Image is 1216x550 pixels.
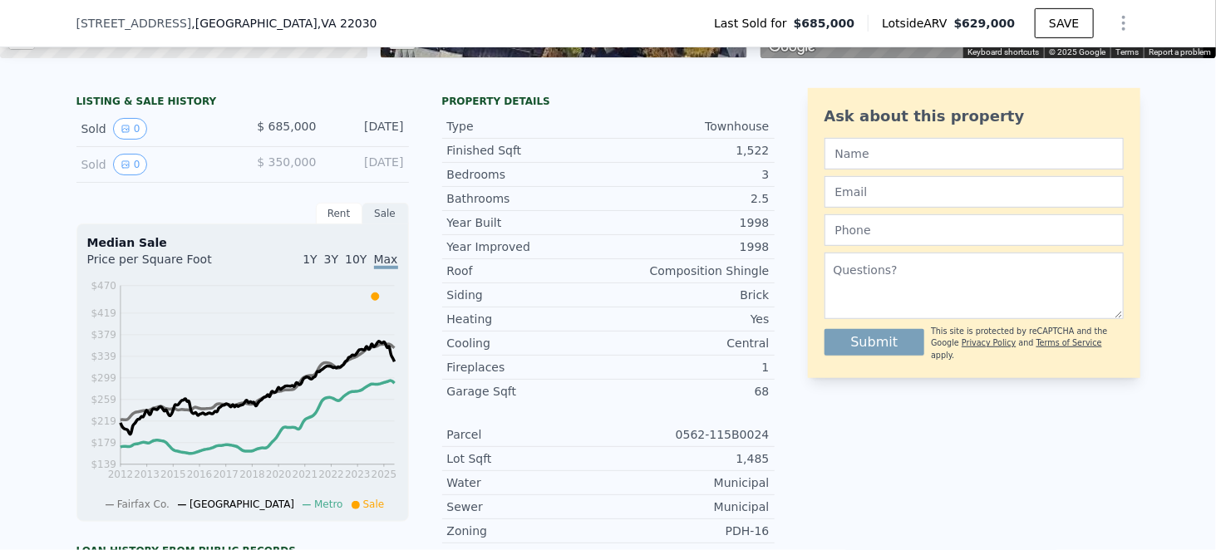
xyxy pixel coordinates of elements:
tspan: $299 [91,372,116,384]
img: Google [765,37,820,58]
button: Show Options [1107,7,1140,40]
tspan: 2016 [186,469,212,481]
button: Keyboard shortcuts [967,47,1039,58]
div: Yes [608,311,770,327]
div: Finished Sqft [447,142,608,159]
tspan: 2025 [372,469,397,481]
div: Bathrooms [447,190,608,207]
div: Sewer [447,498,608,515]
tspan: 2013 [134,469,160,481]
tspan: $419 [91,307,116,319]
div: PDH-16 [608,523,770,539]
div: 1,522 [608,142,770,159]
tspan: 2018 [239,469,265,481]
span: Max [374,253,398,269]
input: Phone [825,214,1124,246]
div: 1998 [608,238,770,255]
span: 1Y [303,253,317,266]
tspan: 2012 [107,469,133,481]
div: 1 [608,359,770,376]
tspan: $339 [91,351,116,362]
div: Type [447,118,608,135]
button: View historical data [113,118,148,140]
span: , [GEOGRAPHIC_DATA] [191,15,377,32]
button: SAVE [1035,8,1093,38]
div: Municipal [608,474,770,491]
a: Open this area in Google Maps (opens a new window) [765,37,820,58]
div: Central [608,335,770,351]
div: Cooling [447,335,608,351]
span: $629,000 [954,17,1016,30]
div: Price per Square Foot [87,251,243,277]
span: Metro [314,498,342,510]
tspan: 2023 [345,469,371,481]
tspan: 2015 [160,469,186,481]
span: $685,000 [794,15,855,32]
tspan: $259 [91,394,116,405]
div: 3 [608,166,770,183]
div: Parcel [447,426,608,443]
div: Garage Sqft [447,383,608,400]
button: Submit [825,329,925,356]
span: 10Y [345,253,367,266]
button: View historical data [113,154,148,175]
div: [DATE] [330,154,404,175]
a: Report a problem [1149,47,1211,56]
span: [GEOGRAPHIC_DATA] [190,498,294,510]
a: Terms [1115,47,1139,56]
div: 1998 [608,214,770,231]
tspan: 2020 [266,469,292,481]
div: Brick [608,287,770,303]
div: Municipal [608,498,770,515]
tspan: $139 [91,459,116,471]
div: LISTING & SALE HISTORY [76,95,409,111]
tspan: $379 [91,329,116,341]
div: Sold [81,154,229,175]
div: 2.5 [608,190,770,207]
span: Last Sold for [714,15,794,32]
div: Sale [362,203,409,224]
div: Bedrooms [447,166,608,183]
div: Year Built [447,214,608,231]
div: Rent [316,203,362,224]
tspan: 2022 [318,469,344,481]
div: 68 [608,383,770,400]
tspan: 2017 [213,469,239,481]
span: , VA 22030 [318,17,377,30]
span: $ 685,000 [257,120,316,133]
a: Terms of Service [1036,338,1102,347]
div: Sold [81,118,229,140]
div: Zoning [447,523,608,539]
span: © 2025 Google [1049,47,1105,56]
span: $ 350,000 [257,155,316,169]
tspan: $179 [91,437,116,449]
div: Composition Shingle [608,263,770,279]
input: Name [825,138,1124,169]
span: Fairfax Co. [117,498,170,510]
tspan: $470 [91,280,116,292]
div: Year Improved [447,238,608,255]
span: Lotside ARV [882,15,953,32]
span: Sale [363,498,385,510]
div: 0562-115B0024 [608,426,770,443]
div: Water [447,474,608,491]
input: Email [825,176,1124,208]
div: Property details [442,95,775,108]
div: 1,485 [608,450,770,467]
div: Townhouse [608,118,770,135]
div: Roof [447,263,608,279]
div: Heating [447,311,608,327]
span: [STREET_ADDRESS] [76,15,192,32]
tspan: 2021 [292,469,318,481]
div: Fireplaces [447,359,608,376]
div: Median Sale [87,234,398,251]
span: 3Y [324,253,338,266]
a: Privacy Policy [962,338,1016,347]
div: [DATE] [330,118,404,140]
div: Lot Sqft [447,450,608,467]
div: Ask about this property [825,105,1124,128]
tspan: $219 [91,415,116,427]
div: Siding [447,287,608,303]
div: This site is protected by reCAPTCHA and the Google and apply. [931,326,1123,361]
